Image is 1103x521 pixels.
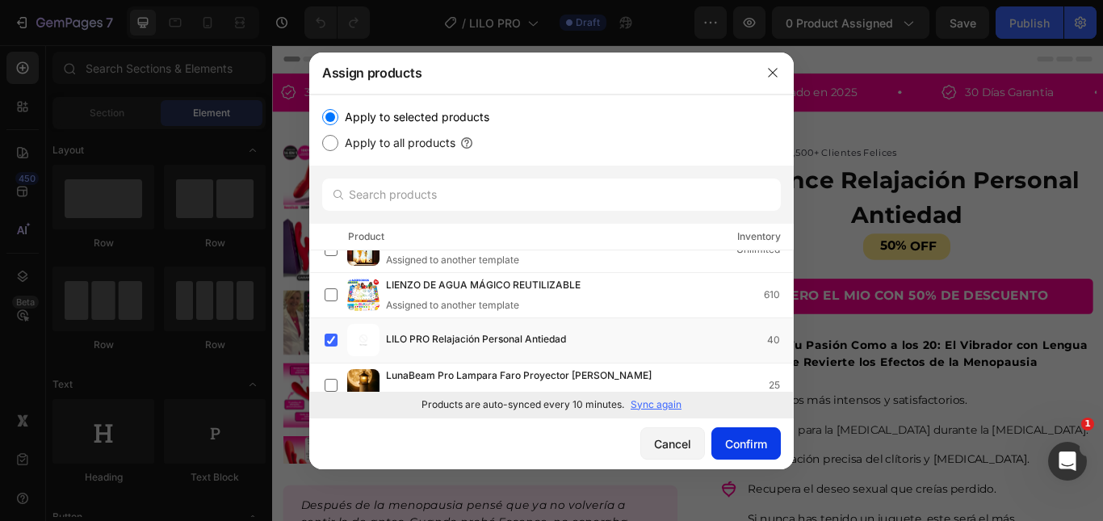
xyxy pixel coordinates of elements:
[190,95,257,106] div: Palabras clave
[654,435,691,452] div: Cancel
[522,272,957,313] button: QUIERO EL MIO CON 50% DE DESCUENTO
[737,229,781,245] div: Inventory
[386,253,597,267] div: Assigned to another template
[386,389,677,403] div: Assigned to another template
[347,233,380,266] img: product-img
[348,229,384,245] div: Product
[631,397,682,412] p: Sync again
[554,475,883,490] span: Estimulación precisa del clítoris y [MEDICAL_DATA].
[309,95,794,418] div: />
[769,377,793,393] div: 25
[522,137,957,220] h1: Essence Relajación Personal Antiedad
[1081,418,1094,431] span: 1
[322,179,781,211] input: Search products
[595,118,728,134] p: 22,500+ Clientes Felices
[172,94,185,107] img: tab_keywords_by_traffic_grey.svg
[338,107,489,127] label: Apply to selected products
[386,331,566,349] span: LILO PRO Relajación Personal Antiedad
[45,26,79,39] div: v 4.0.25
[575,282,905,304] div: QUIERO EL MIO CON 50% DE DESCUENTO
[554,406,810,422] span: Orgasmos más intensos y satisfactorios.
[347,369,380,401] img: product-img
[26,42,39,55] img: website_grey.svg
[85,95,124,106] div: Dominio
[711,427,781,460] button: Confirm
[421,397,624,412] p: Products are auto-synced every 10 minutes.
[741,223,778,246] div: OFF
[309,52,752,94] div: Assign products
[386,298,606,313] div: Assigned to another template
[42,42,181,55] div: Dominio: [DOMAIN_NAME]
[347,324,380,356] img: product-img
[347,279,380,311] img: product-img
[707,223,741,245] div: 50%
[807,47,911,62] span: 30 Días Garantia
[338,133,455,153] label: Apply to all products
[67,94,80,107] img: tab_domain_overview_orange.svg
[26,26,39,39] img: logo_orange.svg
[725,435,767,452] div: Confirm
[545,47,682,62] span: Galardonado en 2025
[554,441,951,456] span: Solución para la [MEDICAL_DATA] durante la [MEDICAL_DATA].
[37,47,140,62] span: 30 Días Garantia
[1048,442,1087,481] iframe: Intercom live chat
[529,342,951,377] strong: Recupera Tu Pasión Como a los 20: El Vibrador con Lengua que Revierte los Efectos de la Menopausia
[386,368,652,385] span: LunaBeam Pro Lampara Faro Proyector [PERSON_NAME]
[767,332,793,348] div: 40
[386,277,581,295] span: LIENZO DE AGUA MÁGICO REUTILIZABLE
[266,47,419,62] span: 22,500+ Clientes Felices
[764,287,793,303] div: 610
[736,242,793,258] div: Unlimited
[640,427,705,460] button: Cancel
